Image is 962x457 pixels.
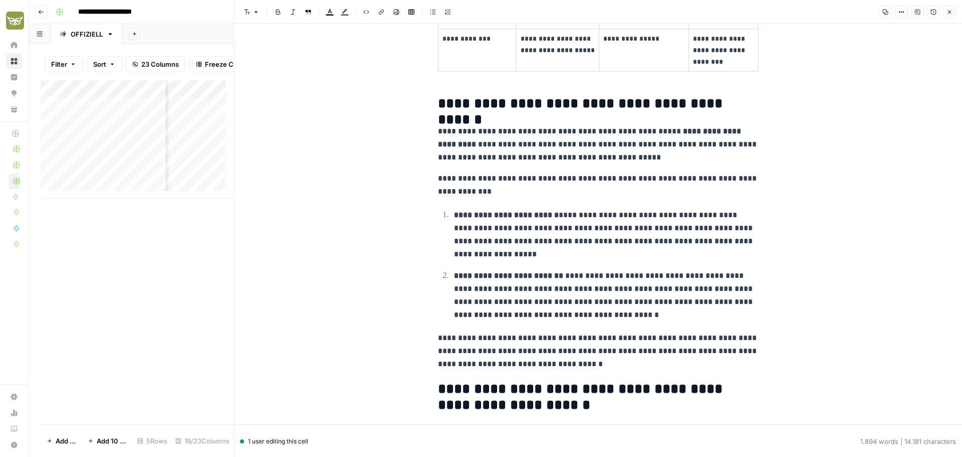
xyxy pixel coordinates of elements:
a: Settings [6,389,22,405]
a: Insights [6,69,22,85]
img: Evergreen Media Logo [6,12,24,30]
span: Filter [51,59,67,69]
span: Add Row [56,436,76,446]
button: Sort [87,56,122,72]
a: Home [6,37,22,53]
a: Your Data [6,101,22,117]
span: Add 10 Rows [97,436,127,446]
button: Help + Support [6,437,22,453]
button: 23 Columns [126,56,185,72]
span: Sort [93,59,106,69]
a: Learning Hub [6,421,22,437]
button: Freeze Columns [189,56,263,72]
span: Freeze Columns [205,59,257,69]
a: OFFIZIELL [51,24,122,44]
div: 5 Rows [133,433,171,449]
button: Add Row [41,433,82,449]
div: 1 user editing this cell [240,437,308,446]
a: Opportunities [6,85,22,101]
div: OFFIZIELL [71,29,103,39]
a: Usage [6,405,22,421]
button: Filter [45,56,83,72]
button: Add 10 Rows [82,433,133,449]
span: 23 Columns [141,59,179,69]
a: Browse [6,53,22,69]
div: 19/23 Columns [171,433,233,449]
button: Workspace: Evergreen Media [6,8,22,33]
div: 1.894 words | 14.181 characters [860,436,956,446]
